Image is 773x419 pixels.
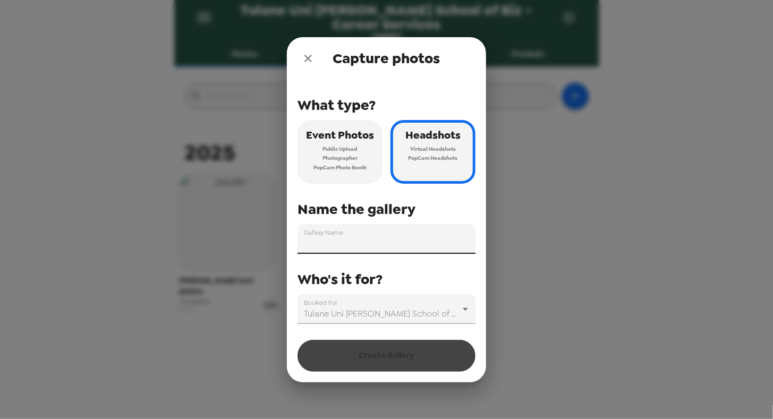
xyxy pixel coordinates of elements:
[304,228,343,237] label: Gallery Name
[409,153,458,163] span: PopCam Headshots
[333,49,440,68] span: Capture photos
[390,120,475,184] button: HeadshotsVirtual HeadshotsPopCam Headshots
[298,48,319,69] button: close
[298,270,383,289] span: Who's it for?
[405,126,461,144] span: Headshots
[323,144,358,154] span: Public Upload
[298,96,376,115] span: What type?
[322,153,358,163] span: Photographer
[298,294,475,324] div: Tulane Uni [PERSON_NAME] School of Biz - Career Services
[306,126,374,144] span: Event Photos
[298,200,415,219] span: Name the gallery
[304,298,337,307] label: Booked For
[298,120,383,184] button: Event PhotosPublic UploadPhotographerPopCam Photo Booth
[410,144,456,154] span: Virtual Headshots
[313,163,367,173] span: PopCam Photo Booth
